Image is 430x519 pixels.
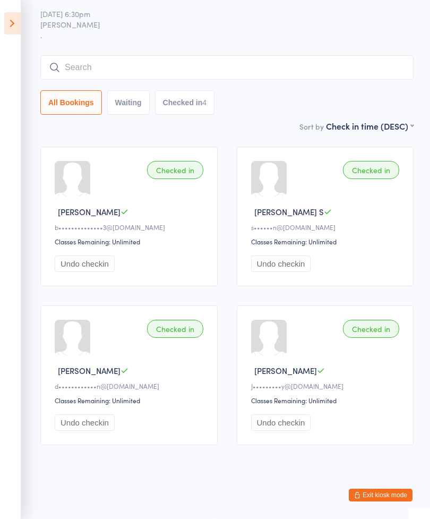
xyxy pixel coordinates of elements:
button: Exit kiosk mode [349,489,412,501]
button: Waiting [107,90,150,115]
button: Undo checkin [251,414,311,431]
label: Sort by [299,121,324,132]
div: Check in time (DESC) [326,120,414,132]
div: Classes Remaining: Unlimited [251,237,403,246]
button: All Bookings [40,90,102,115]
div: Checked in [147,320,203,338]
div: J•••••••••y@[DOMAIN_NAME] [251,381,403,390]
div: Classes Remaining: Unlimited [55,396,207,405]
div: s••••••n@[DOMAIN_NAME] [251,223,403,232]
button: Undo checkin [55,414,115,431]
span: [PERSON_NAME] [58,365,121,376]
span: [DATE] 6:30pm [40,8,397,19]
span: [PERSON_NAME] [254,365,317,376]
span: . [40,30,414,40]
div: Classes Remaining: Unlimited [55,237,207,246]
button: Checked in4 [155,90,215,115]
div: Checked in [343,161,399,179]
div: d••••••••••••n@[DOMAIN_NAME] [55,381,207,390]
button: Undo checkin [55,256,115,272]
span: [PERSON_NAME] [58,206,121,217]
div: Checked in [343,320,399,338]
span: [PERSON_NAME] [40,19,397,30]
button: Undo checkin [251,256,311,272]
div: 4 [202,98,207,107]
div: b••••••••••••••3@[DOMAIN_NAME] [55,223,207,232]
span: [PERSON_NAME] S [254,206,324,217]
div: Checked in [147,161,203,179]
input: Search [40,55,414,80]
div: Classes Remaining: Unlimited [251,396,403,405]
